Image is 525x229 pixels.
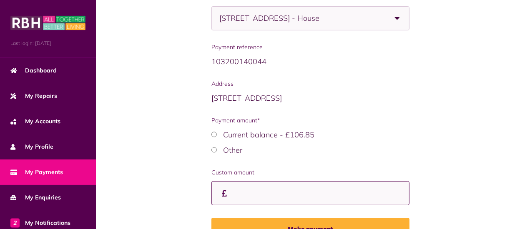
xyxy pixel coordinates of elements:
label: Current balance - £106.85 [223,130,314,139]
label: Custom amount [211,168,409,177]
span: Payment amount* [211,116,409,125]
span: My Payments [10,168,63,177]
span: [STREET_ADDRESS] - House [219,7,334,30]
span: My Repairs [10,92,57,100]
span: Last login: [DATE] [10,40,85,47]
span: My Accounts [10,117,60,126]
span: My Notifications [10,219,70,227]
span: My Profile [10,142,53,151]
span: [STREET_ADDRESS] [211,93,282,103]
span: Address [211,80,409,88]
span: Dashboard [10,66,57,75]
label: Other [223,145,242,155]
img: MyRBH [10,15,85,31]
span: My Enquiries [10,193,61,202]
span: 103200140044 [211,57,266,66]
span: Payment reference [211,43,409,52]
span: 2 [10,218,20,227]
